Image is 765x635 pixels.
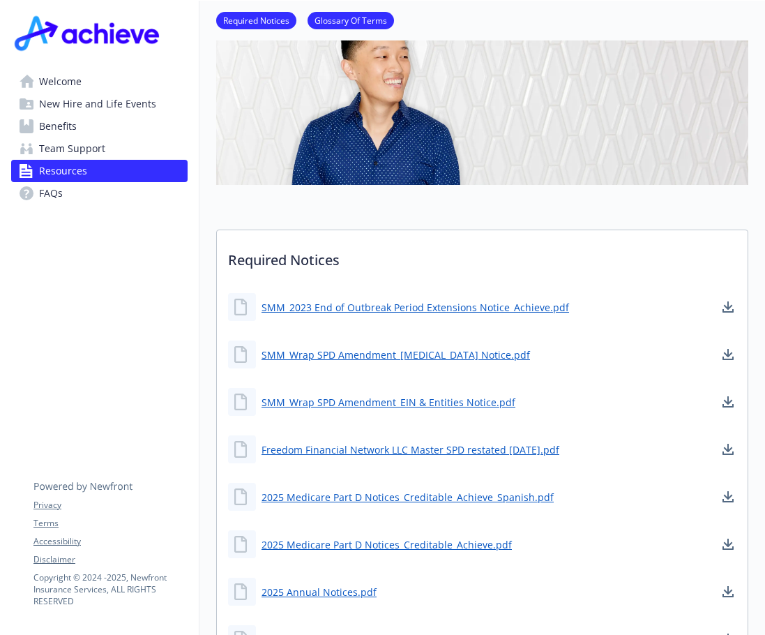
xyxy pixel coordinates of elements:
a: Benefits [11,115,188,137]
a: SMM_2023 End of Outbreak Period Extensions Notice_Achieve.pdf [262,300,569,315]
p: Copyright © 2024 - 2025 , Newfront Insurance Services, ALL RIGHTS RESERVED [33,571,187,607]
a: Privacy [33,499,187,511]
a: Freedom Financial Network LLC Master SPD restated [DATE].pdf [262,442,559,457]
a: 2025 Medicare Part D Notices_Creditable_Achieve_Spanish.pdf [262,490,554,505]
a: Terms [33,517,187,530]
span: Welcome [39,70,82,93]
a: Required Notices [216,13,296,27]
a: FAQs [11,182,188,204]
a: New Hire and Life Events [11,93,188,115]
a: download document [720,536,736,553]
a: Welcome [11,70,188,93]
a: download document [720,394,736,410]
a: Team Support [11,137,188,160]
span: Benefits [39,115,77,137]
span: Resources [39,160,87,182]
span: New Hire and Life Events [39,93,156,115]
a: 2025 Annual Notices.pdf [262,585,377,599]
span: FAQs [39,182,63,204]
a: download document [720,299,736,315]
a: Accessibility [33,535,187,548]
a: Glossary Of Terms [308,13,394,27]
a: download document [720,583,736,600]
a: SMM_Wrap SPD Amendment_EIN & Entities Notice.pdf [262,395,515,410]
a: download document [720,488,736,505]
p: Required Notices [217,230,748,282]
a: Disclaimer [33,553,187,566]
span: Team Support [39,137,105,160]
a: Resources [11,160,188,182]
a: SMM_Wrap SPD Amendment_[MEDICAL_DATA] Notice.pdf [262,348,530,362]
a: download document [720,346,736,363]
a: download document [720,441,736,458]
a: 2025 Medicare Part D Notices_Creditable_Achieve.pdf [262,537,512,552]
